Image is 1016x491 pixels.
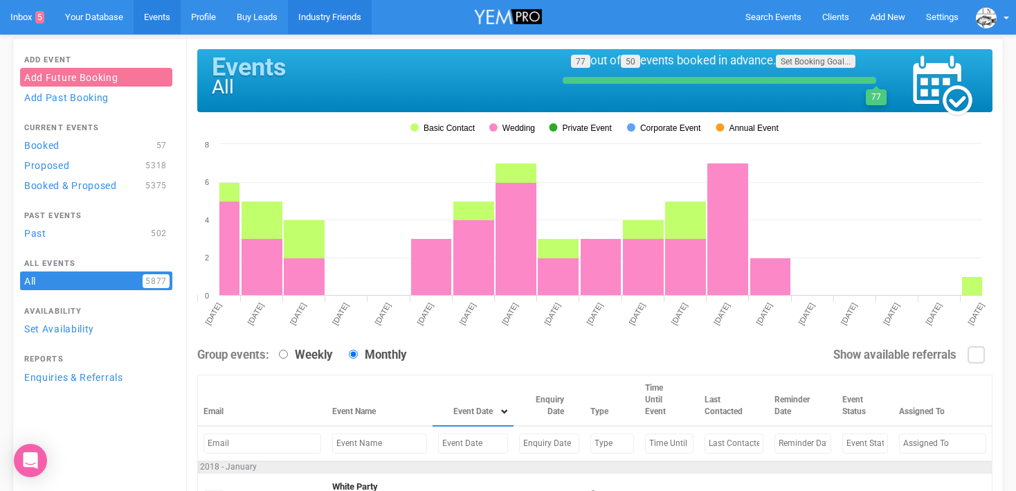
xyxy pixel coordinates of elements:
input: Filter by Event Date [438,434,508,454]
tspan: [DATE] [627,301,646,326]
a: Booked & Proposed5375 [20,176,172,195]
th: Assigned To [893,375,992,426]
td: 2018 - January [198,461,992,473]
tspan: 8 [205,141,209,149]
h4: Add Event [24,56,168,64]
tspan: [DATE] [754,301,774,326]
span: 5318 [143,159,170,172]
input: Filter by Time Until Event [645,434,693,454]
input: Weekly [279,350,288,359]
tspan: Basic Contact [424,123,475,133]
span: 5 [35,11,44,24]
a: Add Past Booking [20,88,172,107]
tspan: [DATE] [966,301,986,326]
div: Open Intercom Messenger [14,444,47,477]
tspan: [DATE] [458,301,478,326]
a: Set Availability [20,319,172,338]
tspan: [DATE] [882,301,901,326]
tspan: Wedding [502,123,535,133]
span: 502 [148,226,170,240]
a: Enquiries & Referrals [20,368,172,386]
tspan: [DATE] [331,301,350,326]
tspan: 2 [205,253,209,262]
strong: Show available referrals [833,348,956,361]
th: Email [198,375,327,426]
img: data [976,8,997,28]
tspan: [DATE] [415,301,435,326]
h1: Events [212,54,540,82]
input: Filter by Reminder Date [774,434,831,454]
a: Add Future Booking [20,68,172,87]
tspan: Corporate Event [640,123,701,133]
tspan: [DATE] [840,301,859,326]
th: Event Status [837,375,893,426]
span: 5375 [143,179,170,193]
tspan: 4 [205,216,209,224]
th: Enquiry Date [514,375,584,426]
tspan: [DATE] [500,301,520,326]
th: Last Contacted [699,375,769,426]
th: Event Name [327,375,433,426]
h4: Reports [24,355,168,364]
tspan: Annual Event [729,123,779,133]
th: Time Until Event [639,375,699,426]
tspan: [DATE] [203,301,223,326]
a: Booked57 [20,136,172,154]
tspan: [DATE] [543,301,562,326]
th: Type [585,375,639,426]
div: 77 [866,89,887,105]
a: Set Booking Goal... [776,55,855,68]
span: 57 [154,139,170,152]
span: Search Events [745,12,801,22]
a: 77 [571,55,590,68]
img: events_calendar-47d57c581de8ae7e0d62452d7a588d7d83c6c9437aa29a14e0e0b6a065d91899.png [911,54,973,116]
input: Filter by Enquiry Date [519,434,579,454]
input: Filter by Type [590,434,634,454]
h4: Current Events [24,124,168,132]
input: Filter by Email [203,434,321,454]
tspan: 6 [205,178,209,186]
tspan: [DATE] [670,301,689,326]
h4: Past Events [24,212,168,220]
input: Filter by Assigned To [899,434,986,454]
h4: All Events [24,260,168,268]
tspan: [DATE] [712,301,732,326]
h4: Availability [24,307,168,316]
span: Add New [870,12,905,22]
input: Filter by Event Name [332,434,427,454]
a: Past502 [20,224,172,242]
tspan: Private Event [562,123,612,133]
h1: All [212,77,540,98]
tspan: 0 [205,292,209,300]
input: Filter by Event Status [842,434,888,454]
label: Weekly [272,347,332,364]
strong: Group events: [197,348,269,361]
a: Proposed5318 [20,156,172,175]
span: 5877 [143,274,170,288]
input: Filter by Last Contacted [705,434,763,454]
div: out of events booked in advance. [563,53,864,70]
tspan: [DATE] [289,301,308,326]
tspan: [DATE] [797,301,816,326]
a: All5877 [20,271,172,290]
span: Clients [822,12,849,22]
tspan: [DATE] [585,301,604,326]
tspan: [DATE] [924,301,943,326]
th: Reminder Date [769,375,837,426]
label: Monthly [342,347,406,364]
a: 50 [621,55,640,68]
tspan: [DATE] [373,301,392,326]
input: Monthly [349,350,358,359]
tspan: [DATE] [246,301,265,326]
th: Event Date [433,375,514,426]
